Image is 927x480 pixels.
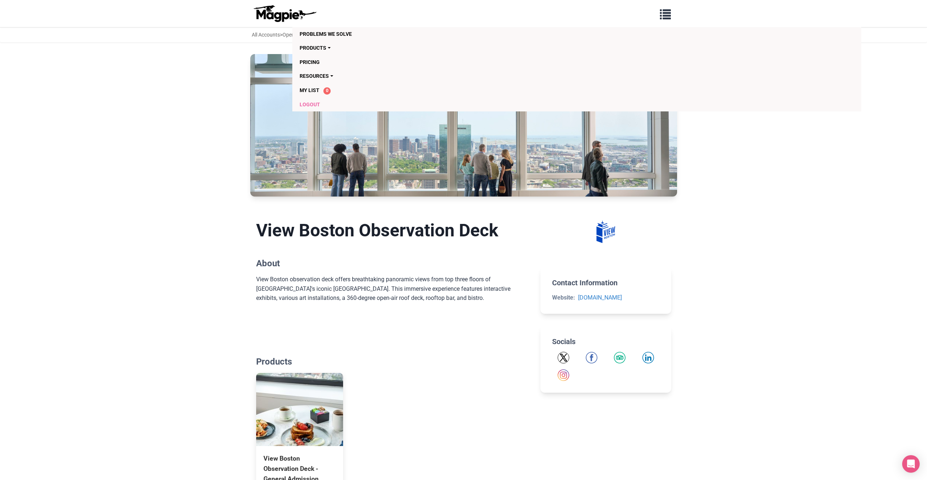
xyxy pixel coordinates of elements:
[614,352,626,363] a: Tripadvisor
[300,41,770,55] a: Products
[252,31,379,39] div: > > View Boston Observation Deck
[586,352,597,363] a: Facebook
[252,32,280,38] a: All Accounts
[586,352,597,363] img: Facebook icon
[902,455,920,473] div: Open Intercom Messenger
[256,275,529,321] div: View Boston observation deck offers breathtaking panoramic views from top three floors of [GEOGRA...
[642,352,654,363] img: LinkedIn icon
[323,87,331,95] span: 0
[558,369,569,381] a: Instagram
[300,69,770,83] a: Resources
[256,220,529,241] h1: View Boston Observation Deck
[578,294,622,301] a: [DOMAIN_NAME]
[552,294,575,301] strong: Website:
[300,83,770,98] a: My List 0
[614,352,626,363] img: Tripadvisor icon
[282,32,305,38] a: Operators
[642,352,654,363] a: LinkedIn
[250,54,677,196] img: View Boston Observation Deck banner
[300,55,770,69] a: Pricing
[300,27,770,41] a: Problems we solve
[256,373,343,446] img: View Boston Observation Deck - General Admission
[558,369,569,381] img: Instagram icon
[252,5,318,22] img: logo-ab69f6fb50320c5b225c76a69d11143b.png
[300,98,770,111] a: Logout
[552,337,659,346] h2: Socials
[256,357,529,367] h2: Products
[552,278,659,287] h2: Contact Information
[571,220,641,243] img: View Boston Observation Deck logo
[300,87,319,93] span: My List
[558,352,569,363] img: Twitter icon
[558,352,569,363] a: Twitter
[256,258,529,269] h2: About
